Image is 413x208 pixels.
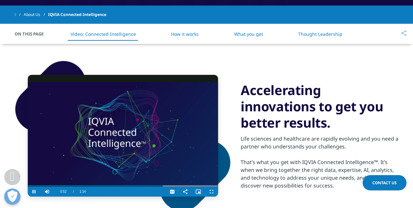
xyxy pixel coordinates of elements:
[298,31,342,37] a: Thought Leadership
[28,185,218,187] div: Progress Bar
[171,31,199,37] a: How it works
[71,31,136,37] a: Video: Connected Intelligence
[28,187,41,197] button: Pause
[363,175,406,190] a: Contact Us
[60,187,66,197] span: 0:52
[41,187,54,197] button: Mute
[241,158,398,189] div: That’s what you get with IQVIA Connected Intelligence™. It’s when we bring together the right dat...
[241,135,398,150] div: Life sciences and healthcare are rapidly evolving and you need a partner who understands your cha...
[79,187,86,197] span: 1:14
[73,190,74,193] span: /
[48,9,106,21] span: IQVIA Connected Intelligence
[28,75,218,197] video-js: Video Player
[234,31,263,37] a: What you get
[179,187,192,197] button: Share
[15,31,50,37] span: On This Page
[24,9,48,21] a: About Us
[166,187,179,197] button: Captions
[192,187,205,197] button: Picture-in-Picture
[4,188,20,205] button: Open Preferences
[205,187,218,197] button: Fullscreen
[241,82,398,131] h3: Accelerating innovations to get you better results.
[372,180,397,186] span: Contact Us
